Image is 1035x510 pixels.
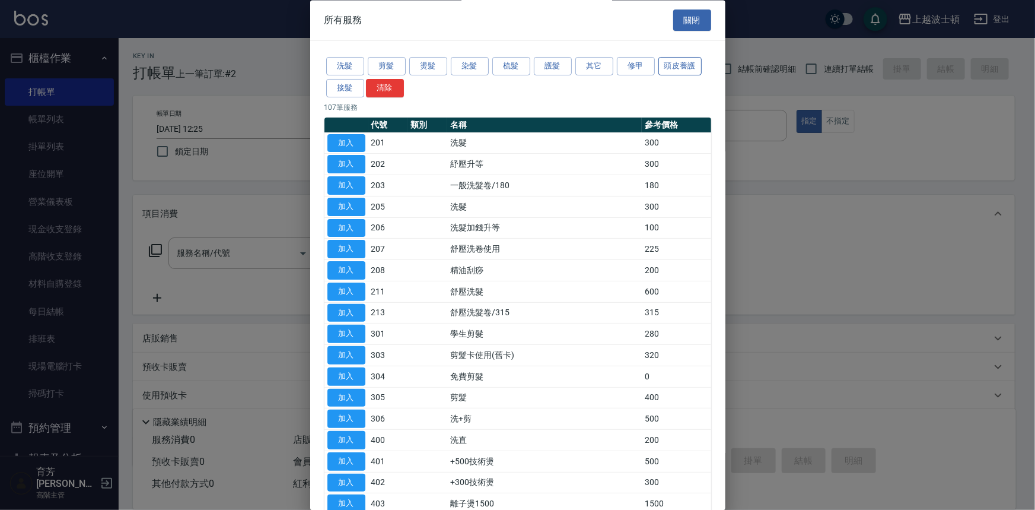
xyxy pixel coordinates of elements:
td: 203 [368,175,408,197]
button: 染髮 [451,58,489,76]
th: 名稱 [447,118,642,133]
td: 500 [642,451,711,473]
td: 學生剪髮 [447,324,642,345]
td: 300 [642,473,711,494]
td: 精油刮痧 [447,260,642,281]
td: 211 [368,281,408,303]
button: 加入 [327,240,365,259]
td: 306 [368,408,408,430]
button: 梳髮 [492,58,530,76]
td: 舒壓洗髮 [447,281,642,303]
th: 參考價格 [642,118,711,133]
td: 301 [368,324,408,345]
button: 加入 [327,198,365,216]
button: 加入 [327,347,365,365]
button: 加入 [327,389,365,407]
button: 加入 [327,452,365,471]
button: 加入 [327,368,365,386]
span: 所有服務 [324,14,362,26]
button: 加入 [327,134,365,153]
td: 舒壓洗卷使用 [447,239,642,260]
td: 剪髮 [447,388,642,409]
td: 225 [642,239,711,260]
button: 關閉 [673,9,711,31]
td: +300技術燙 [447,473,642,494]
td: 305 [368,388,408,409]
button: 加入 [327,262,365,280]
td: 500 [642,408,711,430]
td: 206 [368,218,408,239]
td: 洗髮加錢升等 [447,218,642,239]
button: 加入 [327,156,365,174]
td: 280 [642,324,711,345]
td: 300 [642,197,711,218]
td: 洗髮 [447,133,642,154]
button: 加入 [327,325,365,344]
button: 燙髮 [409,58,447,76]
td: 205 [368,197,408,218]
button: 加入 [327,177,365,195]
td: 免費剪髮 [447,366,642,388]
td: 100 [642,218,711,239]
th: 代號 [368,118,408,133]
td: 315 [642,303,711,324]
td: 紓壓升等 [447,154,642,175]
button: 加入 [327,410,365,429]
p: 107 筆服務 [324,102,711,113]
td: 200 [642,430,711,451]
button: 加入 [327,304,365,322]
button: 加入 [327,474,365,492]
button: 修甲 [617,58,655,76]
td: 320 [642,345,711,366]
td: 402 [368,473,408,494]
td: 0 [642,366,711,388]
td: 洗直 [447,430,642,451]
td: 304 [368,366,408,388]
button: 加入 [327,432,365,450]
button: 接髮 [326,79,364,97]
button: 其它 [575,58,613,76]
td: 剪髮卡使用(舊卡) [447,345,642,366]
td: 213 [368,303,408,324]
td: +500技術燙 [447,451,642,473]
td: 洗+剪 [447,408,642,430]
td: 303 [368,345,408,366]
button: 清除 [366,79,404,97]
td: 201 [368,133,408,154]
td: 401 [368,451,408,473]
td: 600 [642,281,711,303]
td: 舒壓洗髮卷/315 [447,303,642,324]
button: 加入 [327,219,365,237]
td: 208 [368,260,408,281]
td: 207 [368,239,408,260]
td: 202 [368,154,408,175]
button: 護髮 [534,58,572,76]
td: 400 [368,430,408,451]
button: 剪髮 [368,58,406,76]
td: 洗髮 [447,197,642,218]
button: 加入 [327,283,365,301]
button: 洗髮 [326,58,364,76]
td: 一般洗髮卷/180 [447,175,642,197]
td: 400 [642,388,711,409]
th: 類別 [407,118,447,133]
td: 180 [642,175,711,197]
td: 300 [642,133,711,154]
td: 300 [642,154,711,175]
td: 200 [642,260,711,281]
button: 頭皮養護 [658,58,702,76]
